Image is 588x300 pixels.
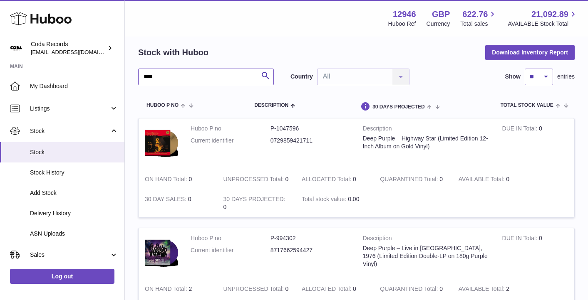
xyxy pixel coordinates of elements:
[502,235,539,243] strong: DUE IN Total
[254,103,288,108] span: Description
[10,269,114,284] a: Log out
[460,9,497,28] a: 622.76 Total sales
[10,42,22,54] img: haz@pcatmedia.com
[432,9,450,20] strong: GBP
[502,125,539,134] strong: DUE IN Total
[30,148,118,156] span: Stock
[138,47,208,58] h2: Stock with Huboo
[501,103,553,108] span: Total stock value
[270,125,350,133] dd: P-1047596
[531,9,568,20] span: 21,092.89
[191,234,270,242] dt: Huboo P no
[30,127,109,135] span: Stock
[30,105,109,113] span: Listings
[270,137,350,145] dd: 0729859421711
[30,209,118,217] span: Delivery History
[30,251,109,259] span: Sales
[459,176,506,184] strong: AVAILABLE Total
[462,9,488,20] span: 622.76
[363,125,490,135] strong: Description
[380,176,439,184] strong: QUARANTINED Total
[302,196,348,204] strong: Total stock value
[508,20,578,28] span: AVAILABLE Stock Total
[270,234,350,242] dd: P-994302
[223,196,285,204] strong: 30 DAYS PROJECTED
[452,279,531,299] td: 2
[31,40,106,56] div: Coda Records
[295,169,374,189] td: 0
[217,279,295,299] td: 0
[372,104,425,110] span: 30 DAYS PROJECTED
[146,103,179,108] span: Huboo P no
[505,73,521,81] label: Show
[496,228,574,279] td: 0
[439,176,443,182] span: 0
[31,49,122,55] span: [EMAIL_ADDRESS][DOMAIN_NAME]
[217,189,295,217] td: 0
[191,125,270,133] dt: Huboo P no
[496,118,574,169] td: 0
[380,285,439,294] strong: QUARANTINED Total
[30,230,118,238] span: ASN Uploads
[485,45,575,60] button: Download Inventory Report
[393,9,416,20] strong: 12946
[139,169,217,189] td: 0
[348,196,359,202] span: 0.00
[302,176,353,184] strong: ALLOCATED Total
[363,135,490,150] div: Deep Purple – Highway Star (Limited Edition 12-Inch Album on Gold Vinyl)
[145,234,178,270] img: product image
[557,73,575,81] span: entries
[30,169,118,177] span: Stock History
[139,189,217,217] td: 0
[223,285,285,294] strong: UNPROCESSED Total
[145,176,189,184] strong: ON HAND Total
[145,285,189,294] strong: ON HAND Total
[452,169,531,189] td: 0
[427,20,450,28] div: Currency
[191,246,270,254] dt: Current identifier
[459,285,506,294] strong: AVAILABLE Total
[145,196,188,204] strong: 30 DAY SALES
[295,279,374,299] td: 0
[139,279,217,299] td: 2
[388,20,416,28] div: Huboo Ref
[223,176,285,184] strong: UNPROCESSED Total
[363,244,490,268] div: Deep Purple – Live in [GEOGRAPHIC_DATA], 1976 (Limited Edition Double-LP on 180g Purple Vinyl)
[191,137,270,145] dt: Current identifier
[439,285,443,292] span: 0
[363,234,490,244] strong: Description
[30,82,118,90] span: My Dashboard
[460,20,497,28] span: Total sales
[290,73,313,81] label: Country
[508,9,578,28] a: 21,092.89 AVAILABLE Stock Total
[302,285,353,294] strong: ALLOCATED Total
[145,125,178,161] img: product image
[30,189,118,197] span: Add Stock
[217,169,295,189] td: 0
[270,246,350,254] dd: 8717662594427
